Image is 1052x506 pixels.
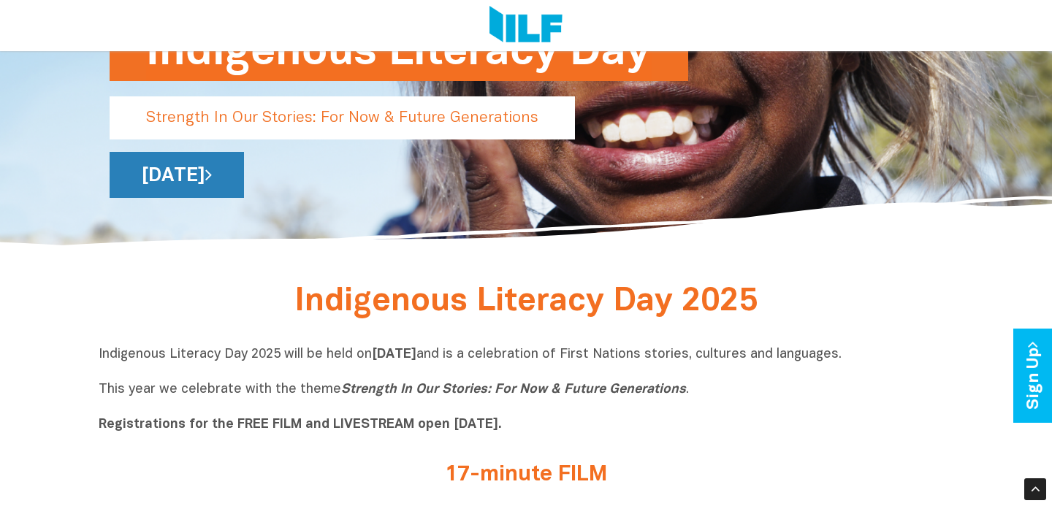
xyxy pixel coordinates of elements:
h1: Indigenous Literacy Day [146,22,652,81]
i: Strength In Our Stories: For Now & Future Generations [341,383,686,396]
p: Strength In Our Stories: For Now & Future Generations [110,96,575,139]
p: Indigenous Literacy Day 2025 will be held on and is a celebration of First Nations stories, cultu... [99,346,953,434]
h2: 17-minute FILM [252,463,800,487]
div: Scroll Back to Top [1024,478,1046,500]
img: Logo [489,6,562,45]
span: Indigenous Literacy Day 2025 [294,287,758,317]
a: [DATE] [110,152,244,198]
b: Registrations for the FREE FILM and LIVESTREAM open [DATE]. [99,418,502,431]
b: [DATE] [372,348,416,361]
